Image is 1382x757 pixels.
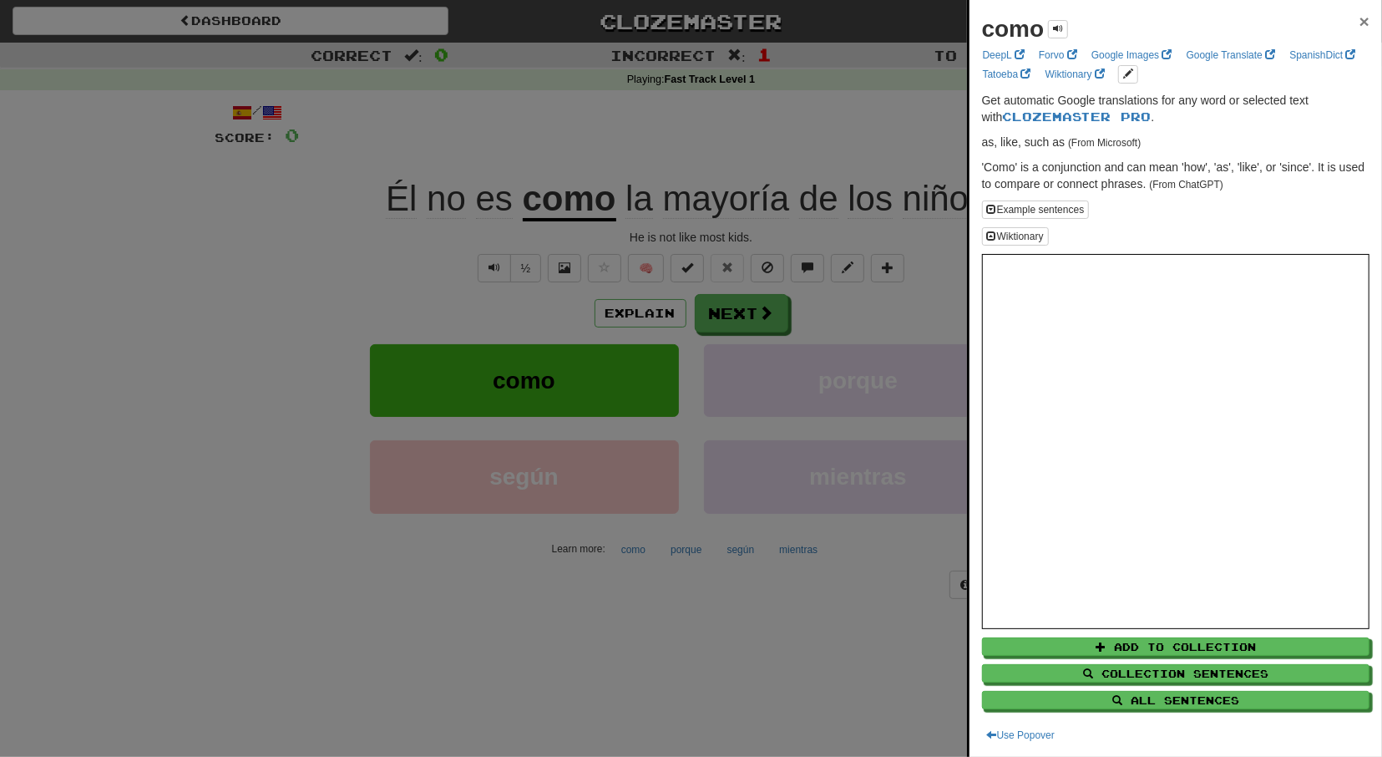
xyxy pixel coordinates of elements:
a: SpanishDict [1284,46,1360,64]
strong: como [982,16,1045,42]
a: Tatoeba [978,65,1036,84]
button: All Sentences [982,691,1369,709]
p: 'Como' is a conjunction and can mean 'how', 'as', 'like', or 'since'. It is used to compare or co... [982,159,1369,192]
a: Google Translate [1182,46,1281,64]
a: Forvo [1034,46,1082,64]
a: Wiktionary [1040,65,1110,84]
p: Get automatic Google translations for any word or selected text with . [982,92,1369,125]
a: DeepL [978,46,1030,64]
button: Use Popover [982,726,1060,744]
button: Example sentences [982,201,1090,219]
button: Add to Collection [982,638,1369,656]
small: (From Microsoft) [1068,137,1141,149]
button: Collection Sentences [982,664,1369,683]
p: as, like, such as [982,134,1369,150]
a: Google Images [1086,46,1177,64]
a: Clozemaster Pro [1003,109,1152,124]
small: (From ChatGPT) [1149,179,1223,191]
button: edit links [1118,65,1138,84]
button: Close [1359,13,1369,30]
button: Wiktionary [982,227,1049,246]
span: × [1359,12,1369,31]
